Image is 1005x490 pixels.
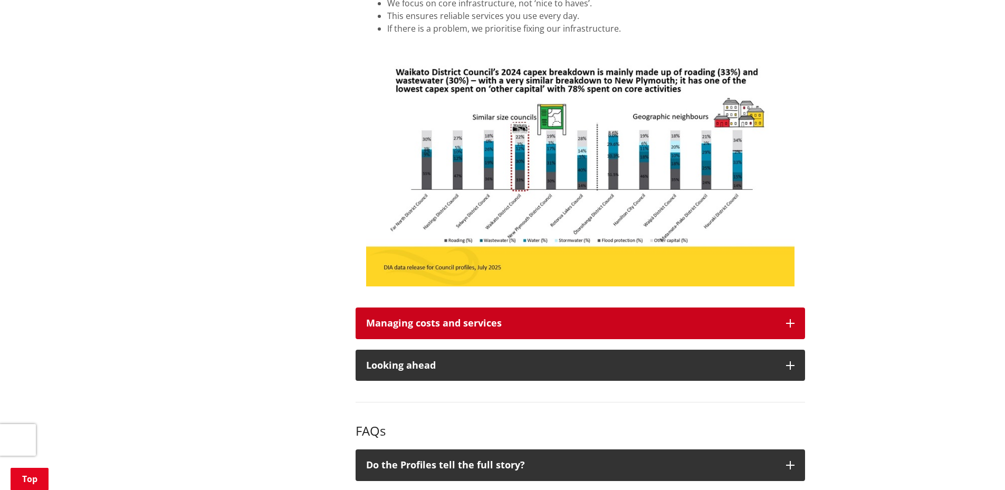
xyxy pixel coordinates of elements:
[356,449,805,481] button: Do the Profiles tell the full story?
[366,360,776,371] div: Looking ahead
[366,460,776,470] div: Do the Profiles tell the full story?
[387,22,795,35] li: If there is a problem, we prioritise fixing our infrastructure.
[956,446,994,484] iframe: Messenger Launcher
[356,424,805,439] h3: FAQs
[356,308,805,339] button: Managing costs and services
[356,350,805,381] button: Looking ahead
[366,45,795,286] img: Where the money goes
[366,318,776,329] div: Managing costs and services
[387,9,795,22] li: This ensures reliable services you use every day.
[11,468,49,490] a: Top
